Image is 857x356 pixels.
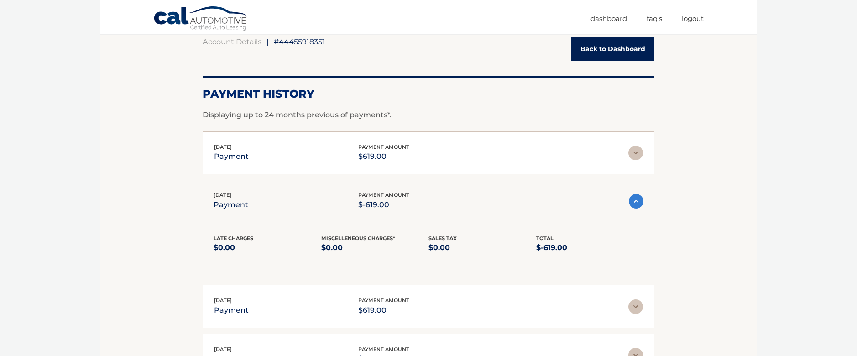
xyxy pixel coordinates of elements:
span: payment amount [358,144,409,150]
span: [DATE] [214,297,232,304]
span: [DATE] [214,144,232,150]
p: $619.00 [358,150,409,163]
p: payment [214,199,248,211]
a: Dashboard [590,11,627,26]
span: Sales Tax [428,235,457,241]
p: $0.00 [428,241,536,254]
h2: Payment History [203,87,654,101]
a: Cal Automotive [153,6,249,32]
span: payment amount [358,192,409,198]
span: Miscelleneous Charges* [321,235,395,241]
span: payment amount [358,297,409,304]
span: [DATE] [214,192,231,198]
img: accordion-active.svg [629,194,643,209]
p: $-619.00 [358,199,409,211]
span: #44455918351 [274,37,325,46]
a: Logout [682,11,704,26]
a: Account Details [203,37,261,46]
a: Back to Dashboard [571,37,654,61]
span: payment amount [358,346,409,352]
p: Displaying up to 24 months previous of payments*. [203,110,654,120]
span: Total [536,235,554,241]
img: accordion-rest.svg [628,299,643,314]
p: $0.00 [214,241,321,254]
a: FAQ's [647,11,662,26]
img: accordion-rest.svg [628,146,643,160]
p: payment [214,150,249,163]
span: | [267,37,269,46]
p: $619.00 [358,304,409,317]
p: $-619.00 [536,241,644,254]
span: [DATE] [214,346,232,352]
p: $0.00 [321,241,429,254]
p: payment [214,304,249,317]
span: Late Charges [214,235,253,241]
